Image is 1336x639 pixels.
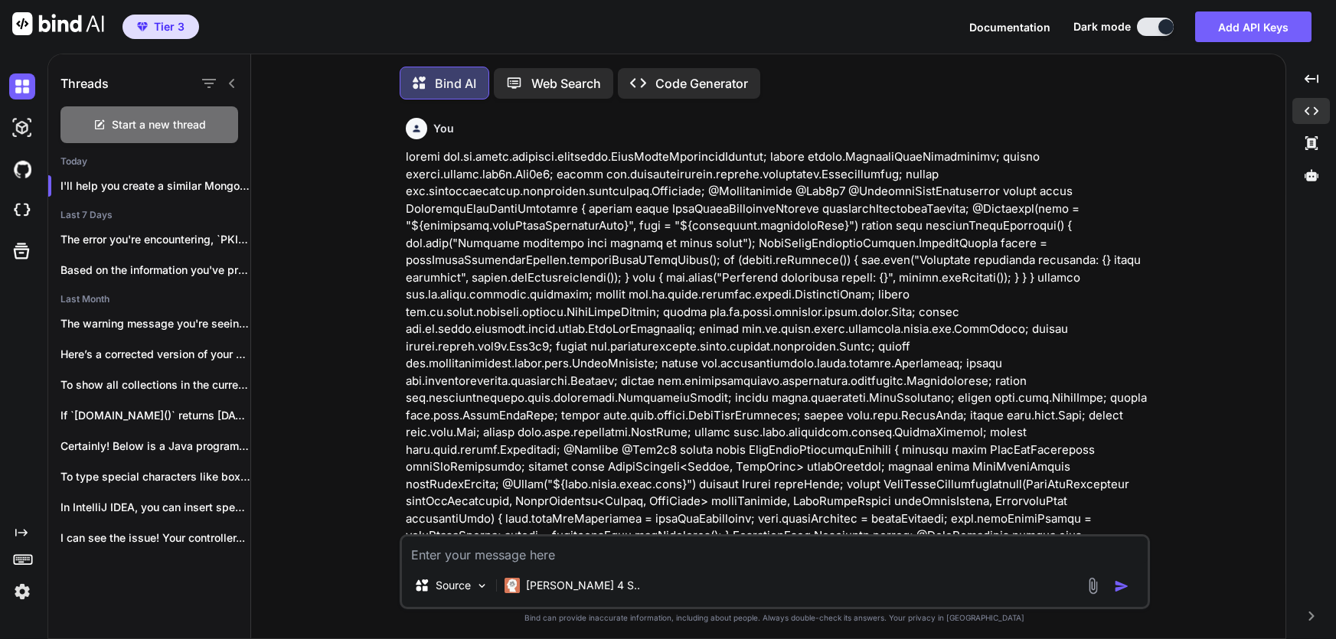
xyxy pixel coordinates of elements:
span: Documentation [969,21,1050,34]
img: settings [9,579,35,605]
p: If `[DOMAIN_NAME]()` returns [DATE], the... [60,408,250,423]
p: Source [436,578,471,593]
h2: Last 7 Days [48,209,250,221]
img: cloudideIcon [9,197,35,223]
span: Dark mode [1073,19,1131,34]
p: To type special characters like box-drawing symbols... [60,469,250,484]
p: Here’s a corrected version of your paragraph,... [60,347,250,362]
img: premium [137,22,148,31]
p: Based on the information you've provided, it... [60,262,250,278]
img: darkChat [9,73,35,99]
h2: Today [48,155,250,168]
button: premiumTier 3 [122,15,199,39]
p: Bind can provide inaccurate information, including about people. Always double-check its answers.... [400,612,1150,624]
p: The warning message you're seeing indicates that... [60,316,250,331]
p: In IntelliJ IDEA, you can insert special... [60,500,250,515]
p: Certainly! Below is a Java program that... [60,438,250,454]
p: I can see the issue! Your controller... [60,530,250,546]
img: attachment [1084,577,1102,595]
h1: Threads [60,74,109,93]
img: darkAi-studio [9,115,35,141]
img: Pick Models [475,579,488,592]
span: Start a new thread [112,117,206,132]
p: Web Search [531,74,601,93]
p: Bind AI [435,74,476,93]
h6: You [433,121,454,136]
button: Add API Keys [1195,11,1312,42]
p: [PERSON_NAME] 4 S.. [526,578,640,593]
img: Claude 4 Sonnet [505,578,520,593]
p: I'll help you create a similar MongoDB-b... [60,178,250,194]
img: githubDark [9,156,35,182]
p: To show all collections in the current... [60,377,250,393]
img: Bind AI [12,12,104,35]
h2: Last Month [48,293,250,305]
p: Code Generator [655,74,748,93]
span: Tier 3 [154,19,185,34]
img: icon [1114,579,1129,594]
p: The error you're encountering, `PKIX path building... [60,232,250,247]
button: Documentation [969,19,1050,35]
